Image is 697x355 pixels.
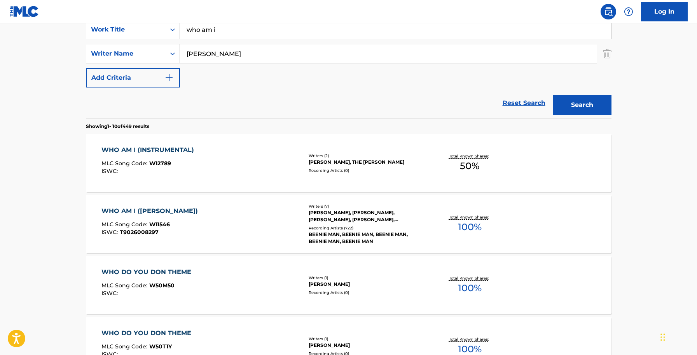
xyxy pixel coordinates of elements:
[101,329,195,338] div: WHO DO YOU DON THEME
[101,160,149,167] span: MLC Song Code :
[149,343,172,350] span: W50T1Y
[120,229,159,236] span: T9026008297
[553,95,611,115] button: Search
[101,343,149,350] span: MLC Song Code :
[86,195,611,253] a: WHO AM I ([PERSON_NAME])MLC Song Code:W11546ISWC:T9026008297Writers (7)[PERSON_NAME], [PERSON_NAM...
[86,68,180,87] button: Add Criteria
[101,221,149,228] span: MLC Song Code :
[101,168,120,175] span: ISWC :
[449,336,491,342] p: Total Known Shares:
[309,275,426,281] div: Writers ( 1 )
[91,25,161,34] div: Work Title
[101,268,195,277] div: WHO DO YOU DON THEME
[641,2,688,21] a: Log In
[660,325,665,349] div: Drag
[91,49,161,58] div: Writer Name
[309,231,426,245] div: BEENIE MAN, BEENIE MAN, BEENIE MAN, BEENIE MAN, BEENIE MAN
[309,290,426,296] div: Recording Artists ( 0 )
[604,7,613,16] img: search
[86,20,611,119] form: Search Form
[499,94,549,112] a: Reset Search
[309,281,426,288] div: [PERSON_NAME]
[309,168,426,173] div: Recording Artists ( 0 )
[309,159,426,166] div: [PERSON_NAME], THE [PERSON_NAME]
[449,153,491,159] p: Total Known Shares:
[86,134,611,192] a: WHO AM I (INSTRUMENTAL)MLC Song Code:W12789ISWC:Writers (2)[PERSON_NAME], THE [PERSON_NAME]Record...
[9,6,39,17] img: MLC Logo
[601,4,616,19] a: Public Search
[101,290,120,297] span: ISWC :
[149,221,170,228] span: W11546
[624,7,633,16] img: help
[86,123,149,130] p: Showing 1 - 10 of 449 results
[449,275,491,281] p: Total Known Shares:
[309,153,426,159] div: Writers ( 2 )
[603,44,611,63] img: Delete Criterion
[449,214,491,220] p: Total Known Shares:
[309,203,426,209] div: Writers ( 7 )
[86,256,611,314] a: WHO DO YOU DON THEMEMLC Song Code:W50M50ISWC:Writers (1)[PERSON_NAME]Recording Artists (0)Total K...
[309,342,426,349] div: [PERSON_NAME]
[309,209,426,223] div: [PERSON_NAME], [PERSON_NAME], [PERSON_NAME], [PERSON_NAME], [PERSON_NAME], [PERSON_NAME] [PERSON_...
[164,73,174,82] img: 9d2ae6d4665cec9f34b9.svg
[458,220,482,234] span: 100 %
[101,145,198,155] div: WHO AM I (INSTRUMENTAL)
[101,229,120,236] span: ISWC :
[621,4,636,19] div: Help
[149,282,175,289] span: W50M50
[658,318,697,355] iframe: Chat Widget
[101,206,202,216] div: WHO AM I ([PERSON_NAME])
[458,281,482,295] span: 100 %
[101,282,149,289] span: MLC Song Code :
[149,160,171,167] span: W12789
[460,159,479,173] span: 50 %
[309,336,426,342] div: Writers ( 1 )
[309,225,426,231] div: Recording Artists ( 722 )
